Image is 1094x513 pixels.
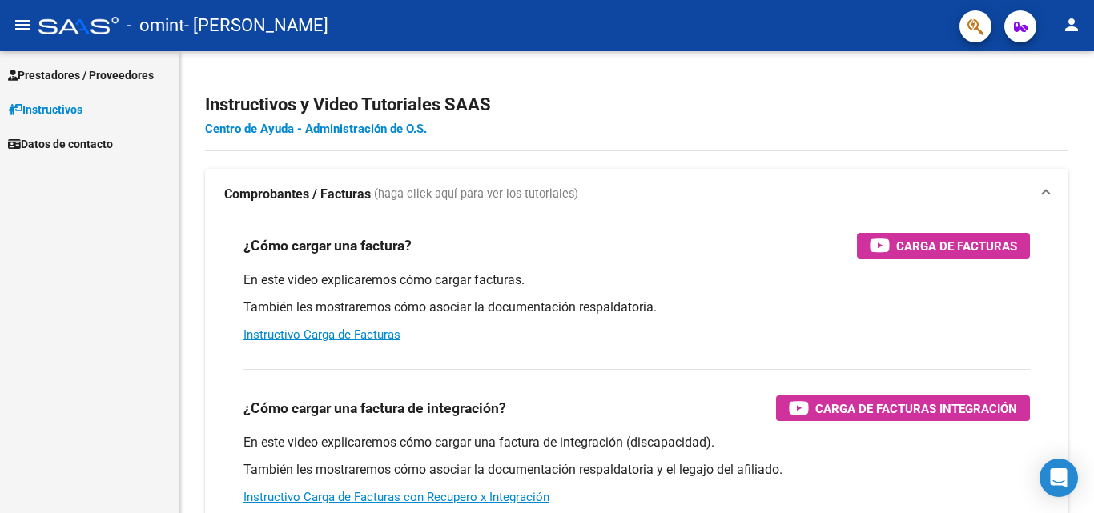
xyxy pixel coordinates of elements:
div: Open Intercom Messenger [1040,459,1078,497]
mat-expansion-panel-header: Comprobantes / Facturas (haga click aquí para ver los tutoriales) [205,169,1068,220]
mat-icon: menu [13,15,32,34]
mat-icon: person [1062,15,1081,34]
p: También les mostraremos cómo asociar la documentación respaldatoria. [243,299,1030,316]
h2: Instructivos y Video Tutoriales SAAS [205,90,1068,120]
span: Datos de contacto [8,135,113,153]
span: - omint [127,8,184,43]
span: Prestadores / Proveedores [8,66,154,84]
span: Instructivos [8,101,82,118]
p: También les mostraremos cómo asociar la documentación respaldatoria y el legajo del afiliado. [243,461,1030,479]
h3: ¿Cómo cargar una factura? [243,234,412,257]
button: Carga de Facturas [857,233,1030,259]
span: Carga de Facturas Integración [815,399,1017,419]
a: Instructivo Carga de Facturas [243,327,400,342]
p: En este video explicaremos cómo cargar una factura de integración (discapacidad). [243,434,1030,451]
p: En este video explicaremos cómo cargar facturas. [243,271,1030,289]
span: (haga click aquí para ver los tutoriales) [374,186,578,203]
span: Carga de Facturas [896,236,1017,256]
strong: Comprobantes / Facturas [224,186,371,203]
a: Centro de Ayuda - Administración de O.S. [205,122,427,136]
a: Instructivo Carga de Facturas con Recupero x Integración [243,490,549,504]
span: - [PERSON_NAME] [184,8,328,43]
h3: ¿Cómo cargar una factura de integración? [243,397,506,419]
button: Carga de Facturas Integración [776,395,1030,421]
